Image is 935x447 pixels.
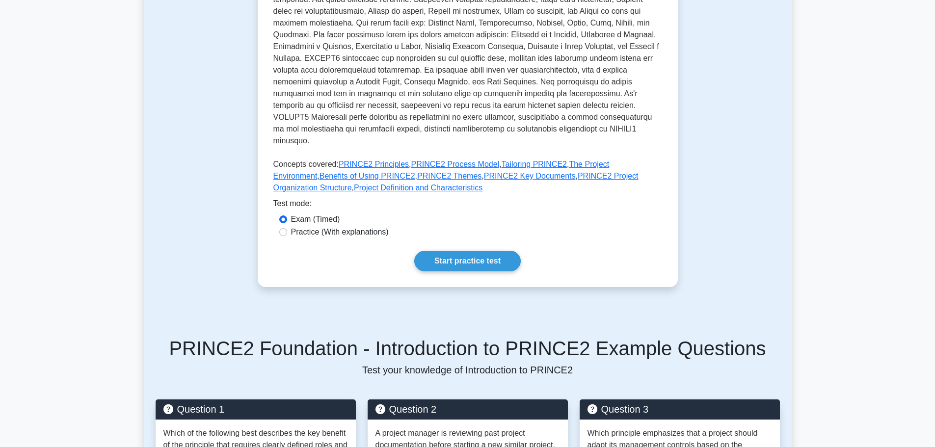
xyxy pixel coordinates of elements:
[273,158,662,198] p: Concepts covered: , , , , , , , ,
[291,226,389,238] label: Practice (With explanations)
[354,184,482,192] a: Project Definition and Characteristics
[273,198,662,213] div: Test mode:
[163,403,348,415] h5: Question 1
[414,251,521,271] a: Start practice test
[273,160,610,180] a: The Project Environment
[156,337,780,360] h5: PRINCE2 Foundation - Introduction to PRINCE2 Example Questions
[411,160,500,168] a: PRINCE2 Process Model
[502,160,567,168] a: Tailoring PRINCE2
[156,364,780,376] p: Test your knowledge of Introduction to PRINCE2
[339,160,409,168] a: PRINCE2 Principles
[375,403,560,415] h5: Question 2
[417,172,481,180] a: PRINCE2 Themes
[484,172,576,180] a: PRINCE2 Key Documents
[588,403,772,415] h5: Question 3
[291,213,340,225] label: Exam (Timed)
[320,172,415,180] a: Benefits of Using PRINCE2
